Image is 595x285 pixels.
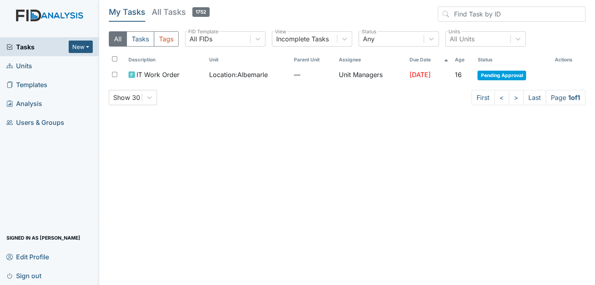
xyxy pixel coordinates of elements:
[112,56,117,61] input: Toggle All Rows Selected
[6,269,41,282] span: Sign out
[109,31,127,47] button: All
[450,34,475,44] div: All Units
[6,97,42,110] span: Analysis
[455,71,462,79] span: 16
[126,31,154,47] button: Tasks
[152,6,210,18] h5: All Tasks
[336,67,406,83] td: Unit Managers
[109,6,145,18] h5: My Tasks
[438,6,585,22] input: Find Task by ID
[552,53,585,67] th: Actions
[471,90,585,105] nav: task-pagination
[6,250,49,263] span: Edit Profile
[6,116,64,128] span: Users & Groups
[494,90,509,105] a: <
[206,53,291,67] th: Toggle SortBy
[568,94,580,102] strong: 1 of 1
[6,78,47,91] span: Templates
[190,34,212,44] div: All FIDs
[509,90,524,105] a: >
[406,53,452,67] th: Toggle SortBy
[290,53,335,67] th: Toggle SortBy
[363,34,375,44] div: Any
[276,34,329,44] div: Incomplete Tasks
[471,90,495,105] a: First
[293,70,332,79] span: —
[209,70,268,79] span: Location : Albemarle
[474,53,551,67] th: Toggle SortBy
[154,31,179,47] button: Tags
[69,41,93,53] button: New
[192,7,210,17] span: 1752
[452,53,474,67] th: Toggle SortBy
[409,71,430,79] span: [DATE]
[137,70,179,79] span: IT Work Order
[336,53,406,67] th: Assignee
[477,71,526,80] span: Pending Approval
[6,232,80,244] span: Signed in as [PERSON_NAME]
[546,90,585,105] span: Page
[6,42,69,52] a: Tasks
[523,90,546,105] a: Last
[125,53,206,67] th: Toggle SortBy
[109,31,179,47] div: Type filter
[113,93,140,102] div: Show 30
[6,59,32,72] span: Units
